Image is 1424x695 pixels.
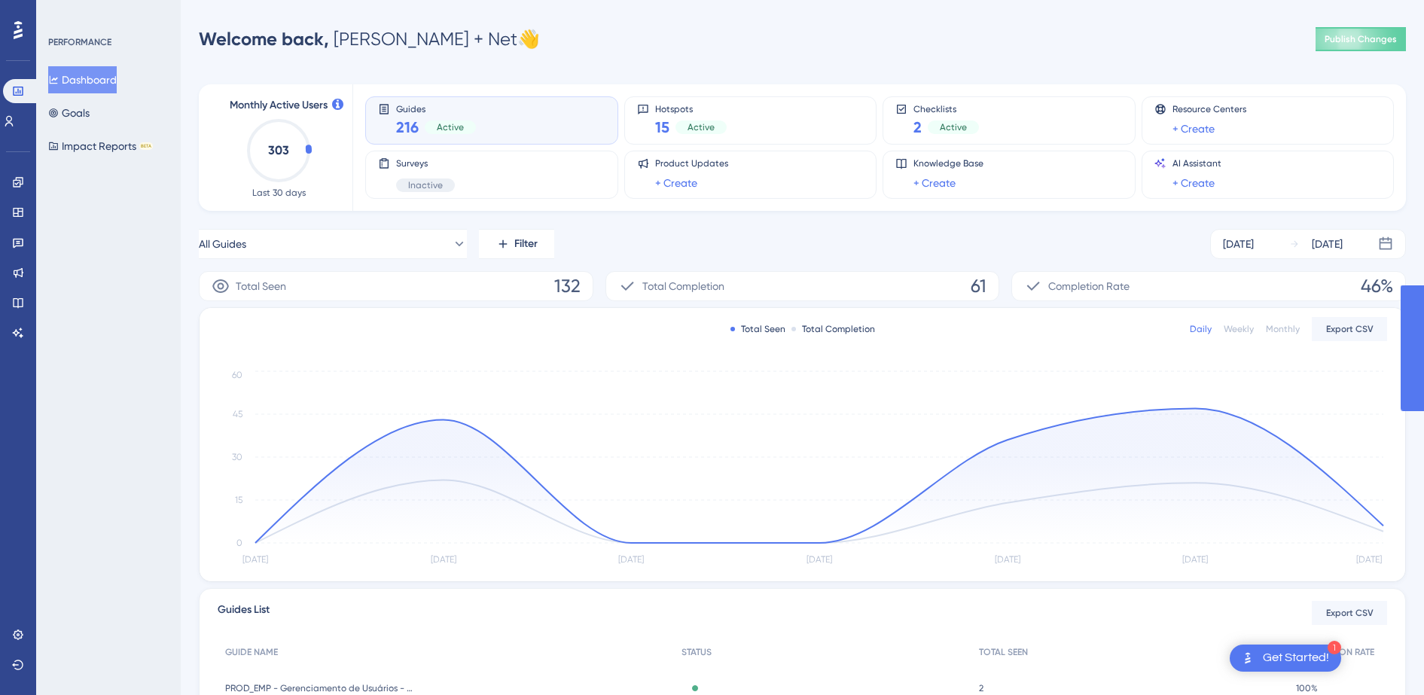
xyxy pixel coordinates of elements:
text: 303 [268,143,289,157]
span: 46% [1361,274,1393,298]
span: AI Assistant [1172,157,1221,169]
div: PERFORMANCE [48,36,111,48]
tspan: [DATE] [1182,554,1208,565]
button: All Guides [199,229,467,259]
button: Filter [479,229,554,259]
a: + Create [1172,174,1215,192]
button: Export CSV [1312,317,1387,341]
span: Export CSV [1326,323,1374,335]
a: + Create [1172,120,1215,138]
span: PROD_EMP - Gerenciamento de Usuários - Tela Principal [225,682,413,694]
span: Guides [396,103,476,114]
div: Open Get Started! checklist, remaining modules: 1 [1230,645,1341,672]
span: Total Seen [236,277,286,295]
span: 2 [913,117,922,138]
span: 61 [971,274,986,298]
span: Guides List [218,601,270,625]
span: Active [688,121,715,133]
span: Total Completion [642,277,724,295]
span: Hotspots [655,103,727,114]
div: [DATE] [1312,235,1343,253]
div: [PERSON_NAME] + Net 👋 [199,27,540,51]
span: Inactive [408,179,443,191]
span: Monthly Active Users [230,96,328,114]
tspan: 60 [232,370,242,380]
div: Total Seen [730,323,785,335]
tspan: 15 [235,495,242,505]
span: Welcome back, [199,28,329,50]
span: Completion Rate [1048,277,1130,295]
span: 132 [554,274,581,298]
span: Active [437,121,464,133]
span: All Guides [199,235,246,253]
span: 100% [1296,682,1318,694]
tspan: 30 [232,452,242,462]
a: + Create [655,174,697,192]
span: Last 30 days [252,187,306,199]
span: TOTAL SEEN [979,646,1028,658]
tspan: [DATE] [995,554,1020,565]
button: Export CSV [1312,601,1387,625]
span: Export CSV [1326,607,1374,619]
span: GUIDE NAME [225,646,278,658]
tspan: [DATE] [1356,554,1382,565]
span: 216 [396,117,419,138]
tspan: [DATE] [618,554,644,565]
tspan: [DATE] [431,554,456,565]
button: Publish Changes [1316,27,1406,51]
span: Publish Changes [1325,33,1397,45]
div: Weekly [1224,323,1254,335]
span: Knowledge Base [913,157,983,169]
div: Daily [1190,323,1212,335]
tspan: 0 [236,538,242,548]
span: Product Updates [655,157,728,169]
tspan: 45 [233,409,242,419]
div: Total Completion [791,323,875,335]
iframe: UserGuiding AI Assistant Launcher [1361,636,1406,681]
div: Monthly [1266,323,1300,335]
span: STATUS [682,646,712,658]
span: Filter [514,235,538,253]
img: launcher-image-alternative-text [1239,649,1257,667]
div: BETA [139,142,153,150]
span: Surveys [396,157,455,169]
div: [DATE] [1223,235,1254,253]
button: Dashboard [48,66,117,93]
span: Resource Centers [1172,103,1246,115]
div: Get Started! [1263,650,1329,666]
tspan: [DATE] [242,554,268,565]
span: 2 [979,682,983,694]
span: Checklists [913,103,979,114]
a: + Create [913,174,956,192]
span: 15 [655,117,669,138]
button: Goals [48,99,90,127]
tspan: [DATE] [807,554,832,565]
button: Impact ReportsBETA [48,133,153,160]
span: Active [940,121,967,133]
div: 1 [1328,641,1341,654]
